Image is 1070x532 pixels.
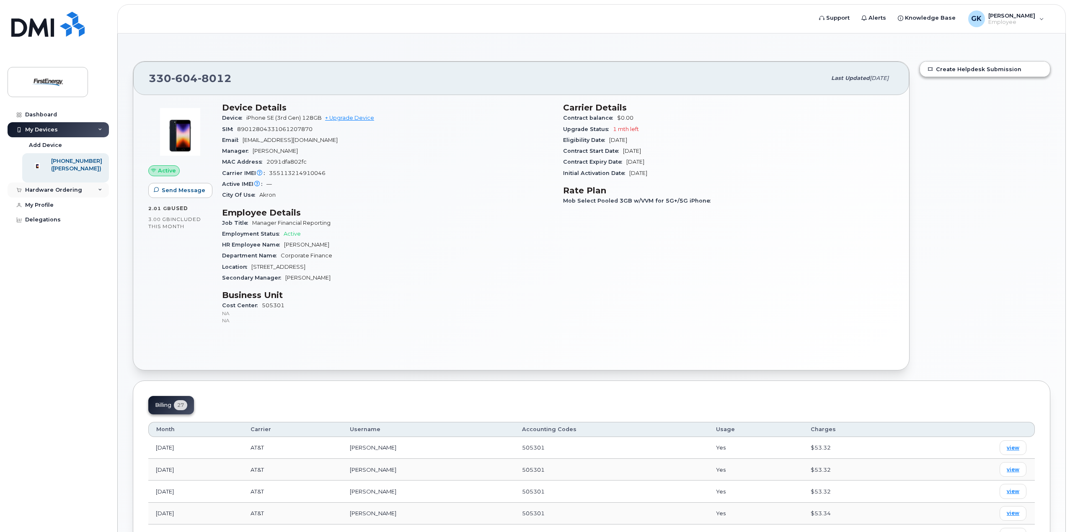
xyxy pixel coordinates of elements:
[222,192,259,198] span: City Of Use
[148,459,243,481] td: [DATE]
[563,185,894,195] h3: Rate Plan
[708,481,803,502] td: Yes
[1000,506,1026,521] a: view
[1000,462,1026,477] a: view
[171,205,188,211] span: used
[222,290,553,300] h3: Business Unit
[708,503,803,524] td: Yes
[222,302,262,308] span: Cost Center
[342,422,514,437] th: Username
[708,459,803,481] td: Yes
[222,231,284,237] span: Employment Status
[563,126,613,132] span: Upgrade Status
[1034,496,1064,526] iframe: Messenger Launcher
[563,103,894,113] h3: Carrier Details
[222,302,553,324] span: 505301
[171,72,198,85] span: 604
[222,148,253,154] span: Manager
[158,167,176,175] span: Active
[285,275,331,281] span: [PERSON_NAME]
[148,437,243,459] td: [DATE]
[222,252,281,259] span: Department Name
[342,459,514,481] td: [PERSON_NAME]
[920,62,1050,77] a: Create Helpdesk Submission
[617,115,633,121] span: $0.00
[522,510,545,517] span: 505301
[563,148,623,154] span: Contract Start Date
[811,466,908,474] div: $53.32
[222,170,269,176] span: Carrier IMEI
[1007,488,1019,495] span: view
[149,72,232,85] span: 330
[811,488,908,496] div: $53.32
[266,181,272,187] span: —
[222,137,243,143] span: Email
[831,75,870,81] span: Last updated
[708,422,803,437] th: Usage
[148,481,243,502] td: [DATE]
[243,437,342,459] td: AT&T
[222,220,252,226] span: Job Title
[629,170,647,176] span: [DATE]
[222,310,553,317] p: NA
[811,444,908,452] div: $53.32
[870,75,889,81] span: [DATE]
[623,148,641,154] span: [DATE]
[222,275,285,281] span: Secondary Manager
[1007,466,1019,473] span: view
[222,317,553,324] p: NA
[148,503,243,524] td: [DATE]
[148,183,212,198] button: Send Message
[342,503,514,524] td: [PERSON_NAME]
[803,422,915,437] th: Charges
[148,422,243,437] th: Month
[198,72,232,85] span: 8012
[563,170,629,176] span: Initial Activation Date
[284,242,329,248] span: [PERSON_NAME]
[522,488,545,495] span: 505301
[266,159,307,165] span: 2091dfa802fc
[243,481,342,502] td: AT&T
[222,242,284,248] span: HR Employee Name
[342,437,514,459] td: [PERSON_NAME]
[281,252,332,259] span: Corporate Finance
[253,148,298,154] span: [PERSON_NAME]
[1007,509,1019,517] span: view
[243,422,342,437] th: Carrier
[613,126,639,132] span: 1 mth left
[222,181,266,187] span: Active IMEI
[148,206,171,211] span: 2.01 GB
[251,264,305,270] span: [STREET_ADDRESS]
[252,220,331,226] span: Manager Financial Reporting
[246,115,322,121] span: iPhone SE (3rd Gen) 128GB
[269,170,326,176] span: 355113214910046
[514,422,708,437] th: Accounting Codes
[626,159,644,165] span: [DATE]
[609,137,627,143] span: [DATE]
[243,459,342,481] td: AT&T
[325,115,374,121] a: + Upgrade Device
[259,192,276,198] span: Akron
[563,137,609,143] span: Eligibility Date
[342,481,514,502] td: [PERSON_NAME]
[522,444,545,451] span: 505301
[563,198,715,204] span: Mob Select Pooled 3GB w/VVM for 5G+/5G iPhone
[563,115,617,121] span: Contract balance
[811,509,908,517] div: $53.34
[222,264,251,270] span: Location
[222,159,266,165] span: MAC Address
[563,159,626,165] span: Contract Expiry Date
[284,231,301,237] span: Active
[522,466,545,473] span: 505301
[222,103,553,113] h3: Device Details
[222,208,553,218] h3: Employee Details
[243,503,342,524] td: AT&T
[1000,484,1026,499] a: view
[708,437,803,459] td: Yes
[162,186,205,194] span: Send Message
[155,107,205,157] img: image20231002-3703462-1angbar.jpeg
[148,216,171,222] span: 3.00 GB
[222,126,237,132] span: SIM
[237,126,313,132] span: 89012804331061207870
[222,115,246,121] span: Device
